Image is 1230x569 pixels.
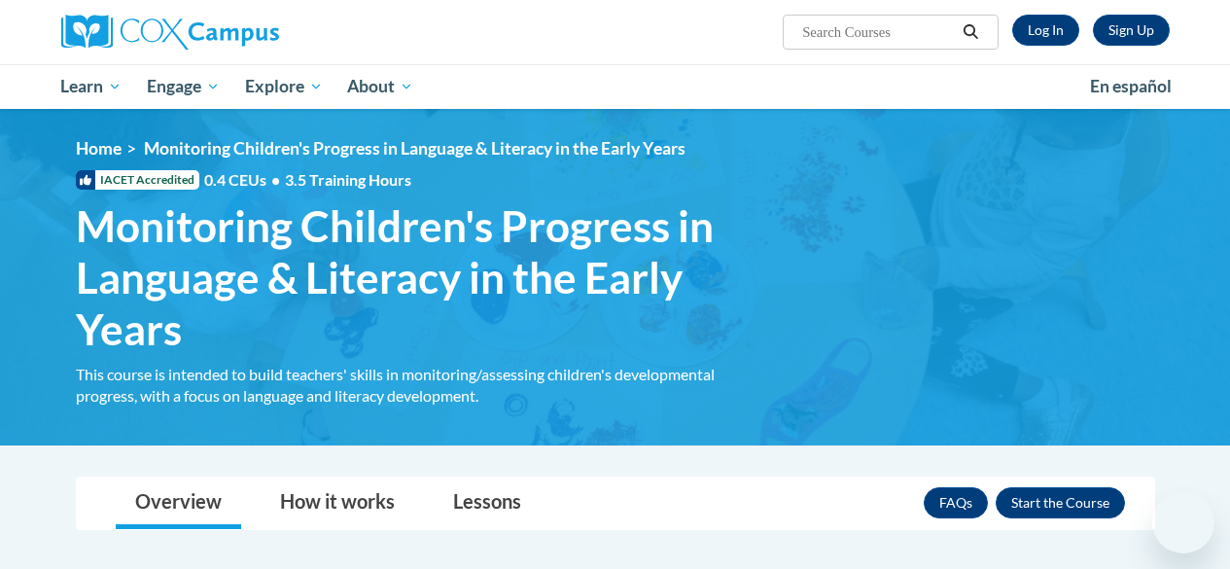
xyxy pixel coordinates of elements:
[76,200,747,354] span: Monitoring Children's Progress in Language & Literacy in the Early Years
[800,20,956,44] input: Search Courses
[245,75,323,98] span: Explore
[76,138,122,159] a: Home
[261,478,414,529] a: How it works
[47,64,1184,109] div: Main menu
[232,64,335,109] a: Explore
[285,170,411,189] span: 3.5 Training Hours
[76,364,747,407] div: This course is intended to build teachers' skills in monitoring/assessing children's developmenta...
[347,75,413,98] span: About
[60,75,122,98] span: Learn
[334,64,426,109] a: About
[61,15,411,50] a: Cox Campus
[271,170,280,189] span: •
[144,138,685,159] span: Monitoring Children's Progress in Language & Literacy in the Early Years
[116,478,241,529] a: Overview
[134,64,232,109] a: Engage
[1012,15,1079,46] a: Log In
[61,15,279,50] img: Cox Campus
[147,75,220,98] span: Engage
[1090,76,1172,96] span: En español
[204,169,411,191] span: 0.4 CEUs
[956,20,985,44] button: Search
[49,64,135,109] a: Learn
[1077,66,1184,107] a: En español
[1093,15,1170,46] a: Register
[996,487,1125,518] button: Enroll
[924,487,988,518] a: FAQs
[434,478,541,529] a: Lessons
[76,170,199,190] span: IACET Accredited
[1152,491,1214,553] iframe: Button to launch messaging window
